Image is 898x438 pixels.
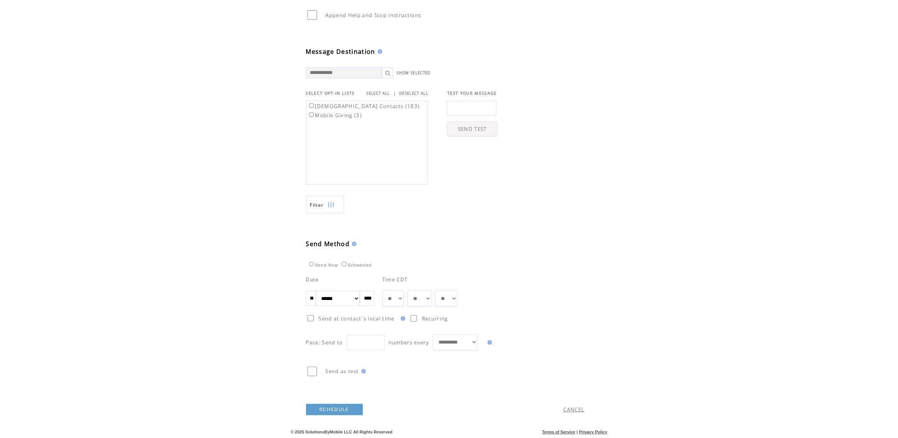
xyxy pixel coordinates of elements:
[309,112,314,117] input: Mobile Giving (3)
[359,369,366,374] img: help.gif
[579,430,608,434] a: Privacy Policy
[291,430,393,434] span: © 2025 SolutionsByMobile LLC All Rights Reserved
[399,91,428,96] a: DESELECT ALL
[447,121,497,137] a: SEND TEST
[485,340,492,345] img: help.gif
[306,240,350,248] span: Send Method
[576,430,578,434] span: |
[310,202,324,208] span: Show filters
[309,262,314,267] input: Send Now
[393,90,396,97] span: |
[306,91,355,96] span: SELECT OPT-IN LISTS
[564,406,585,413] a: CANCEL
[326,12,422,19] span: Append Help and Stop instructions
[350,242,356,246] img: help.gif
[342,262,347,267] input: Scheduled
[389,339,429,346] span: numbers every
[306,276,319,283] span: Date
[306,339,343,346] span: Pace: Send to
[307,263,338,267] label: Send Now
[309,103,314,108] input: [DEMOGRAPHIC_DATA] Contacts (183)
[306,404,363,415] a: SCHEDULE
[326,368,359,375] span: Send as test
[447,91,497,96] span: TEST YOUR MESSAGE
[542,430,575,434] a: Terms of Service
[308,103,420,110] label: [DEMOGRAPHIC_DATA] Contacts (183)
[382,276,408,283] span: Time CDT
[397,71,431,75] a: SHOW SELECTED
[340,263,372,267] label: Scheduled
[367,91,390,96] a: SELECT ALL
[422,315,448,322] span: Recurring
[306,47,375,56] span: Message Destination
[375,49,382,54] img: help.gif
[308,112,362,119] label: Mobile Giving (3)
[306,196,344,213] a: Filter
[398,316,405,321] img: help.gif
[328,196,334,214] img: filters.png
[319,315,394,322] span: Send at contact`s local time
